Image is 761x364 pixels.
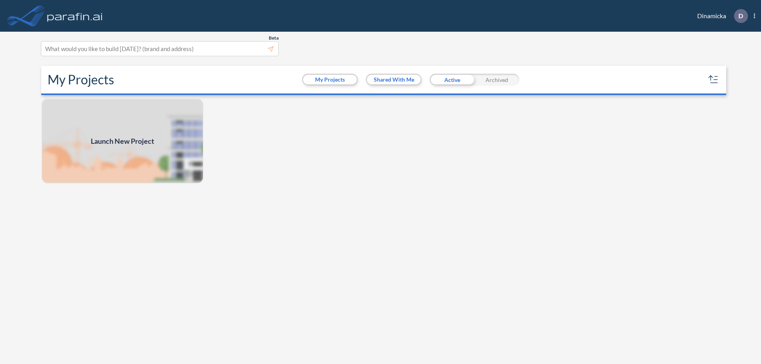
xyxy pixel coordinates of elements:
[46,8,104,24] img: logo
[269,35,279,41] span: Beta
[303,75,357,84] button: My Projects
[738,12,743,19] p: D
[430,74,474,86] div: Active
[367,75,421,84] button: Shared With Me
[41,98,204,184] a: Launch New Project
[41,98,204,184] img: add
[685,9,755,23] div: Dinamicka
[91,136,154,147] span: Launch New Project
[707,73,720,86] button: sort
[474,74,519,86] div: Archived
[48,72,114,87] h2: My Projects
